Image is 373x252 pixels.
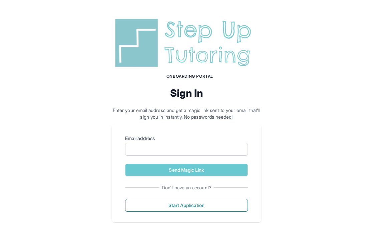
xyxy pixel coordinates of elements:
[125,199,248,212] button: Start Application
[125,164,248,176] button: Send Magic Link
[112,107,261,120] p: Enter your email address and get a magic link sent to your email that'll sign you in instantly. N...
[112,16,261,70] img: Step Up Tutoring horizontal logo
[112,87,261,99] h2: Sign In
[125,135,248,142] label: Email address
[159,184,214,191] span: Don't have an account?
[118,74,261,79] h1: Onboarding Portal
